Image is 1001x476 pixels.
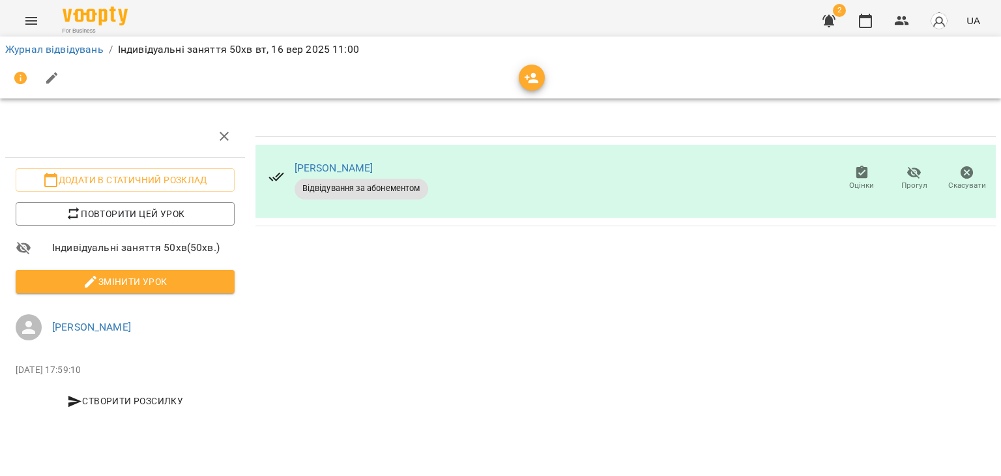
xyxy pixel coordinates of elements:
[295,183,428,194] span: Відвідування за абонементом
[948,180,986,191] span: Скасувати
[16,270,235,293] button: Змінити урок
[26,206,224,222] span: Повторити цей урок
[966,14,980,27] span: UA
[930,12,948,30] img: avatar_s.png
[63,7,128,25] img: Voopty Logo
[16,5,47,37] button: Menu
[16,202,235,226] button: Повторити цей урок
[901,180,927,191] span: Прогул
[118,42,359,57] p: Індивідуальні заняття 50хв вт, 16 вер 2025 11:00
[26,274,224,290] span: Змінити урок
[109,42,113,57] li: /
[5,43,104,55] a: Журнал відвідувань
[5,42,996,57] nav: breadcrumb
[961,8,985,33] button: UA
[16,364,235,377] p: [DATE] 17:59:10
[52,321,131,333] a: [PERSON_NAME]
[835,160,888,197] button: Оцінки
[63,27,128,35] span: For Business
[888,160,941,197] button: Прогул
[295,162,373,174] a: [PERSON_NAME]
[21,393,229,409] span: Створити розсилку
[16,168,235,192] button: Додати в статичний розклад
[833,4,846,17] span: 2
[16,389,235,413] button: Створити розсилку
[52,240,235,256] span: Індивідуальні заняття 50хв ( 50 хв. )
[26,172,224,188] span: Додати в статичний розклад
[849,180,874,191] span: Оцінки
[940,160,993,197] button: Скасувати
